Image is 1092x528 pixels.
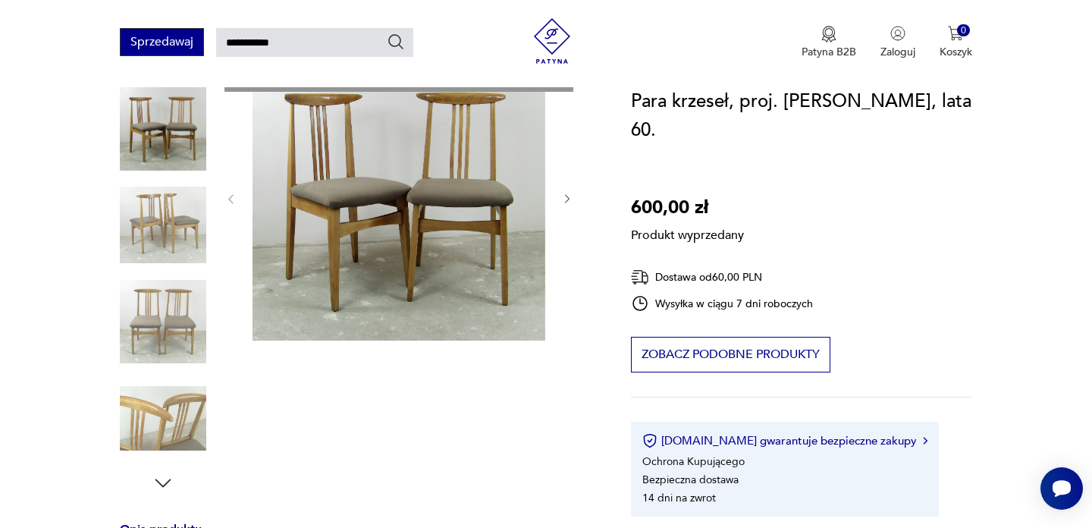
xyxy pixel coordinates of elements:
[631,193,744,222] p: 600,00 zł
[880,26,915,59] button: Zaloguj
[642,473,739,487] li: Bezpieczna dostawa
[923,437,927,445] img: Ikona strzałki w prawo
[529,18,575,64] img: Patyna - sklep z meblami i dekoracjami vintage
[642,433,927,448] button: [DOMAIN_NAME] gwarantuje bezpieczne zakupy
[880,45,915,59] p: Zaloguj
[642,491,716,505] li: 14 dni na zwrot
[940,26,972,59] button: 0Koszyk
[890,26,905,41] img: Ikonka użytkownika
[948,26,963,41] img: Ikona koszyka
[631,268,649,287] img: Ikona dostawy
[631,294,813,313] div: Wysyłka w ciągu 7 dni roboczych
[631,222,744,244] p: Produkt wyprzedany
[957,24,970,37] div: 0
[940,45,972,59] p: Koszyk
[821,26,836,42] img: Ikona medalu
[631,87,971,145] h1: Para krzeseł, proj. [PERSON_NAME], lata 60.
[631,337,830,372] button: Zobacz podobne produkty
[802,45,856,59] p: Patyna B2B
[387,33,405,51] button: Szukaj
[802,26,856,59] button: Patyna B2B
[120,28,204,56] button: Sprzedawaj
[802,26,856,59] a: Ikona medaluPatyna B2B
[1040,467,1083,510] iframe: Smartsupp widget button
[642,433,657,448] img: Ikona certyfikatu
[120,38,204,49] a: Sprzedawaj
[642,454,745,469] li: Ochrona Kupującego
[631,268,813,287] div: Dostawa od 60,00 PLN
